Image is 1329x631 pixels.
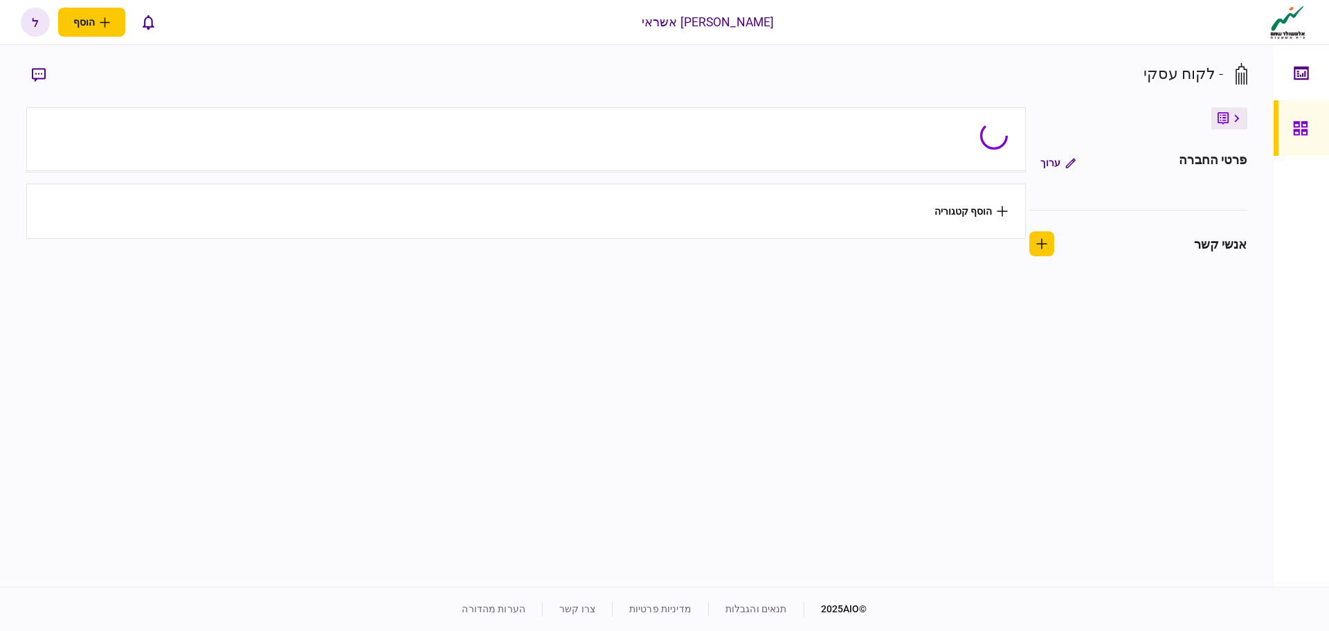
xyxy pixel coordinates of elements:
a: הערות מהדורה [462,603,525,614]
div: פרטי החברה [1179,150,1247,175]
div: [PERSON_NAME] אשראי [642,13,775,31]
button: ל [21,8,50,37]
a: מדיניות פרטיות [629,603,691,614]
button: פתח רשימת התראות [134,8,163,37]
button: הוסף קטגוריה [934,206,1008,217]
a: צרו קשר [559,603,595,614]
button: ערוך [1029,150,1087,175]
img: client company logo [1267,5,1308,39]
button: פתח תפריט להוספת לקוח [58,8,125,37]
a: תנאים והגבלות [725,603,787,614]
div: © 2025 AIO [804,602,867,616]
div: אנשי קשר [1194,235,1247,254]
div: - לקוח עסקי [1143,62,1223,85]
